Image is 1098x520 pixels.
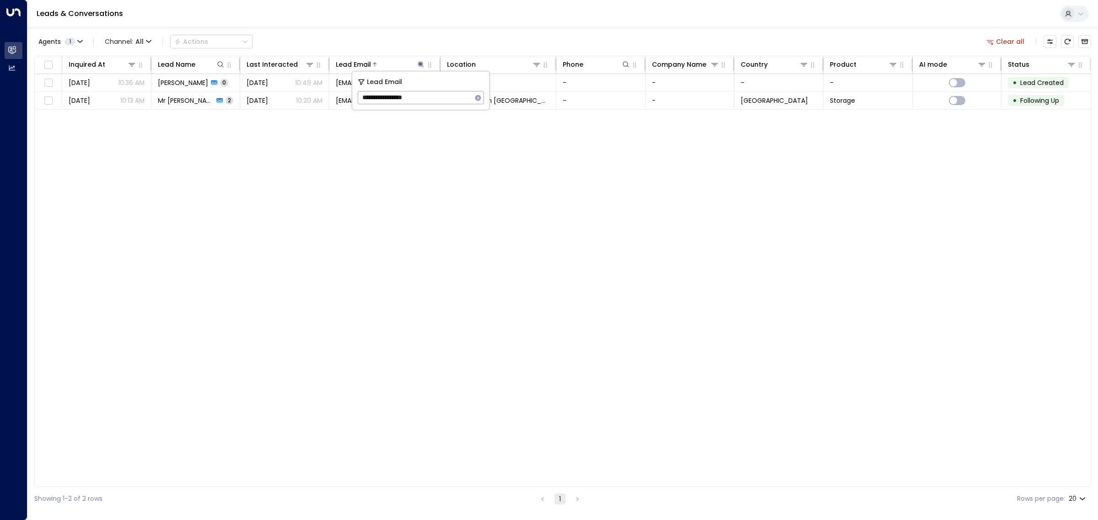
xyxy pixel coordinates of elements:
[646,74,735,91] td: -
[1078,35,1091,48] button: Archived Leads
[174,37,208,46] div: Actions
[919,59,947,70] div: AI mode
[69,96,90,105] span: Sep 13, 2025
[247,59,314,70] div: Last Interacted
[1061,35,1074,48] span: Refresh
[38,38,61,45] span: Agents
[158,78,208,87] span: John Doe
[556,74,646,91] td: -
[646,92,735,109] td: -
[101,35,155,48] button: Channel:All
[226,96,233,104] span: 2
[170,35,253,48] button: Actions
[170,35,253,48] div: Button group with a nested menu
[741,59,768,70] div: Country
[741,96,808,105] span: United Kingdom
[69,59,105,70] div: Inquired At
[43,77,54,89] span: Toggle select row
[447,96,549,105] span: Space Station Wakefield
[1044,35,1056,48] button: Customize
[43,59,54,71] span: Toggle select all
[823,74,913,91] td: -
[118,78,145,87] p: 10:36 AM
[247,78,268,87] span: Yesterday
[556,92,646,109] td: -
[563,59,583,70] div: Phone
[919,59,987,70] div: AI mode
[1012,75,1017,90] div: •
[336,96,434,105] span: noname@Noname.com
[983,35,1028,48] button: Clear all
[43,95,54,106] span: Toggle select row
[1008,59,1029,70] div: Status
[563,59,630,70] div: Phone
[34,494,102,504] div: Showing 1-2 of 2 rows
[295,78,323,87] p: 10:49 AM
[830,59,856,70] div: Product
[69,59,136,70] div: Inquired At
[537,493,583,504] nav: pagination navigation
[1008,59,1076,70] div: Status
[120,96,145,105] p: 10:13 AM
[69,78,90,87] span: Sep 13, 2025
[247,96,268,105] span: Sep 14, 2025
[1020,96,1059,105] span: Following Up
[554,493,565,504] button: page 1
[447,59,541,70] div: Location
[1017,494,1065,504] label: Rows per page:
[652,59,706,70] div: Company Name
[367,77,402,87] span: Lead Email
[652,59,720,70] div: Company Name
[37,8,123,19] a: Leads & Conversations
[158,59,226,70] div: Lead Name
[1069,492,1087,505] div: 20
[336,59,425,70] div: Lead Email
[158,96,214,105] span: Mr Noname Noname
[1020,78,1064,87] span: Lead Created
[296,96,323,105] p: 10:20 AM
[741,59,808,70] div: Country
[734,74,823,91] td: -
[441,74,556,91] td: -
[830,59,898,70] div: Product
[34,35,86,48] button: Agents1
[247,59,298,70] div: Last Interacted
[1012,93,1017,108] div: •
[336,59,371,70] div: Lead Email
[830,96,855,105] span: Storage
[135,38,144,45] span: All
[101,35,155,48] span: Channel:
[220,79,228,86] span: 0
[336,78,434,87] span: noname@noname.com
[65,38,75,45] span: 1
[447,59,476,70] div: Location
[158,59,195,70] div: Lead Name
